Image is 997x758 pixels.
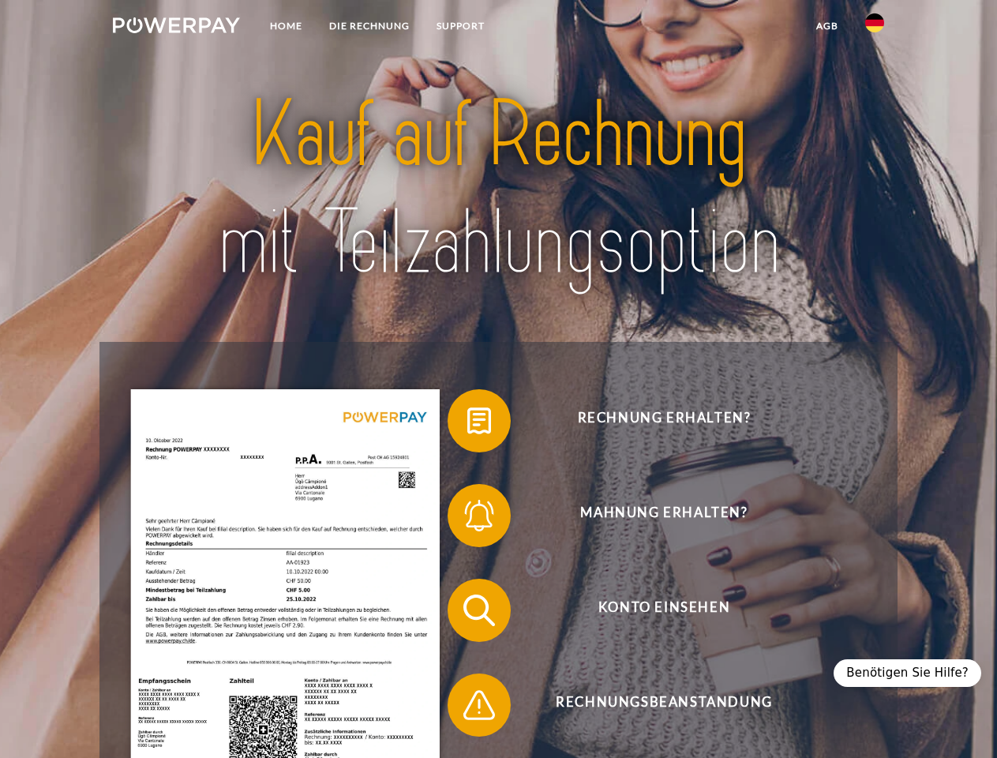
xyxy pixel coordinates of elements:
button: Mahnung erhalten? [448,484,858,547]
img: de [865,13,884,32]
a: Home [257,12,316,40]
img: title-powerpay_de.svg [151,76,846,302]
img: qb_search.svg [459,591,499,630]
button: Rechnung erhalten? [448,389,858,452]
button: Rechnungsbeanstandung [448,674,858,737]
span: Rechnung erhalten? [470,389,857,452]
a: SUPPORT [423,12,498,40]
button: Konto einsehen [448,579,858,642]
img: qb_warning.svg [459,685,499,725]
span: Konto einsehen [470,579,857,642]
img: logo-powerpay-white.svg [113,17,240,33]
span: Rechnungsbeanstandung [470,674,857,737]
a: agb [803,12,852,40]
div: Benötigen Sie Hilfe? [834,659,981,687]
img: qb_bill.svg [459,401,499,441]
img: qb_bell.svg [459,496,499,535]
a: DIE RECHNUNG [316,12,423,40]
span: Mahnung erhalten? [470,484,857,547]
